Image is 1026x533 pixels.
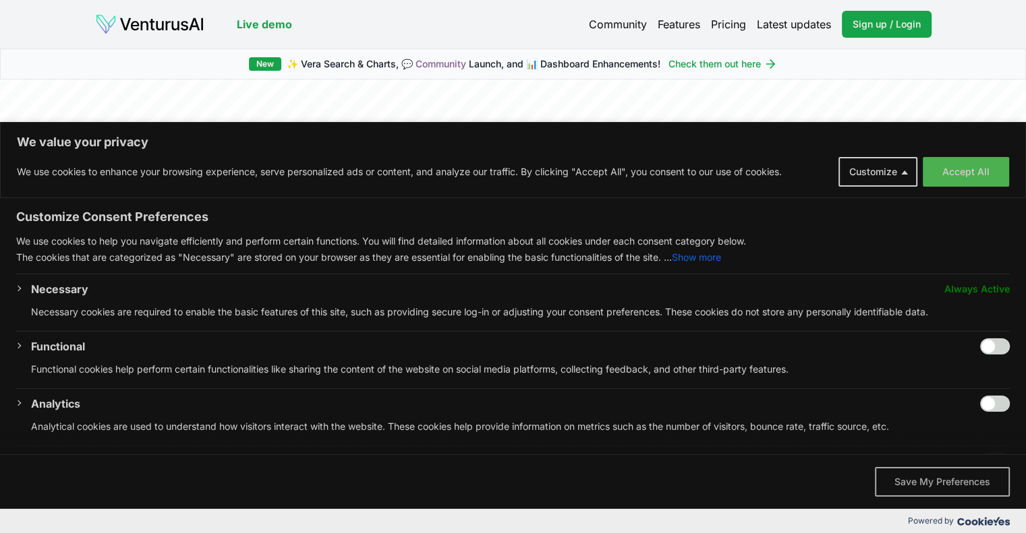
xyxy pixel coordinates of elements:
a: Community [589,16,647,32]
p: Analytical cookies are used to understand how visitors interact with the website. These cookies h... [31,418,1010,435]
p: We use cookies to help you navigate efficiently and perform certain functions. You will find deta... [16,233,1010,249]
input: Enable Analytics [980,396,1010,412]
a: Latest updates [757,16,831,32]
button: Analytics [31,396,80,412]
button: Functional [31,338,85,354]
p: Necessary cookies are required to enable the basic features of this site, such as providing secur... [31,304,1010,320]
p: We use cookies to enhance your browsing experience, serve personalized ads or content, and analyz... [17,164,782,180]
img: Cookieyes logo [957,517,1010,526]
p: We value your privacy [17,134,1009,150]
a: Features [658,16,700,32]
p: Functional cookies help perform certain functionalities like sharing the content of the website o... [31,361,1010,377]
div: New [249,57,281,71]
span: Always Active [944,281,1010,297]
button: Accept All [923,157,1009,187]
p: The cookies that are categorized as "Necessary" are stored on your browser as they are essential ... [16,249,1010,265]
a: Live demo [237,16,292,32]
input: Enable Functional [980,338,1010,354]
a: Check them out here [668,57,777,71]
span: ✨ Vera Search & Charts, 💬 Launch, and 📊 Dashboard Enhancements! [287,57,660,71]
button: Necessary [31,281,88,297]
img: logo [95,13,204,35]
button: Save My Preferences [875,467,1010,497]
button: Show more [672,249,721,265]
a: Pricing [711,16,746,32]
a: Community [416,58,466,69]
button: Customize [838,157,917,187]
span: Sign up / Login [853,18,921,31]
a: Sign up / Login [842,11,932,38]
span: Customize Consent Preferences [16,209,208,225]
